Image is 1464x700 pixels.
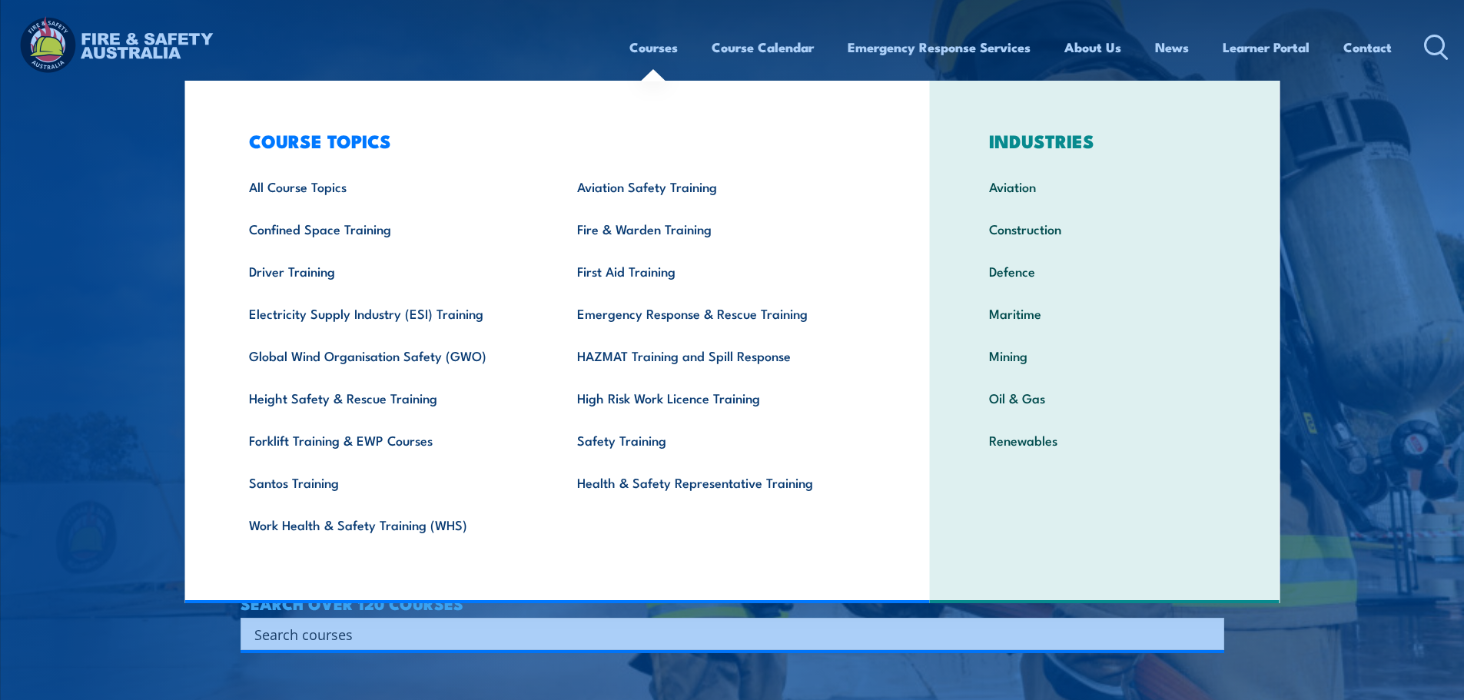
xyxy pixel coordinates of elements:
a: Electricity Supply Industry (ESI) Training [225,292,553,334]
a: Construction [965,207,1244,250]
a: Course Calendar [712,27,814,68]
a: Height Safety & Rescue Training [225,377,553,419]
button: Search magnifier button [1197,623,1219,645]
h4: SEARCH OVER 120 COURSES [241,595,1224,612]
a: Emergency Response & Rescue Training [553,292,881,334]
a: Courses [629,27,678,68]
a: Maritime [965,292,1244,334]
a: Aviation [965,165,1244,207]
a: Emergency Response Services [848,27,1031,68]
a: High Risk Work Licence Training [553,377,881,419]
a: Renewables [965,419,1244,461]
form: Search form [257,623,1193,645]
a: Defence [965,250,1244,292]
a: Safety Training [553,419,881,461]
a: Confined Space Training [225,207,553,250]
a: Forklift Training & EWP Courses [225,419,553,461]
h3: COURSE TOPICS [225,130,881,151]
a: Mining [965,334,1244,377]
a: Contact [1343,27,1392,68]
a: About Us [1064,27,1121,68]
a: Oil & Gas [965,377,1244,419]
a: Santos Training [225,461,553,503]
a: First Aid Training [553,250,881,292]
a: News [1155,27,1189,68]
a: All Course Topics [225,165,553,207]
a: Global Wind Organisation Safety (GWO) [225,334,553,377]
a: Learner Portal [1223,27,1310,68]
a: Work Health & Safety Training (WHS) [225,503,553,546]
a: Fire & Warden Training [553,207,881,250]
a: HAZMAT Training and Spill Response [553,334,881,377]
a: Health & Safety Representative Training [553,461,881,503]
a: Driver Training [225,250,553,292]
h3: INDUSTRIES [965,130,1244,151]
input: Search input [254,622,1190,645]
a: Aviation Safety Training [553,165,881,207]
